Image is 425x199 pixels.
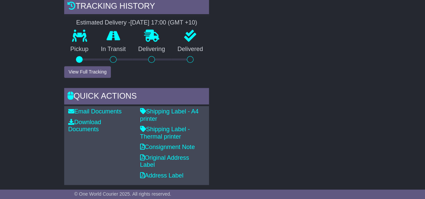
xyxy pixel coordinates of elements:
[132,46,171,53] p: Delivering
[64,66,111,78] button: View Full Tracking
[64,19,209,27] div: Estimated Delivery -
[140,172,183,179] a: Address Label
[140,144,195,150] a: Consignment Note
[140,108,199,122] a: Shipping Label - A4 printer
[68,119,101,133] a: Download Documents
[95,46,132,53] p: In Transit
[140,154,189,168] a: Original Address Label
[140,126,190,140] a: Shipping Label - Thermal printer
[130,19,197,27] div: [DATE] 17:00 (GMT +10)
[68,108,122,115] a: Email Documents
[64,88,209,106] div: Quick Actions
[74,191,171,197] span: © One World Courier 2025. All rights reserved.
[64,46,95,53] p: Pickup
[171,46,209,53] p: Delivered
